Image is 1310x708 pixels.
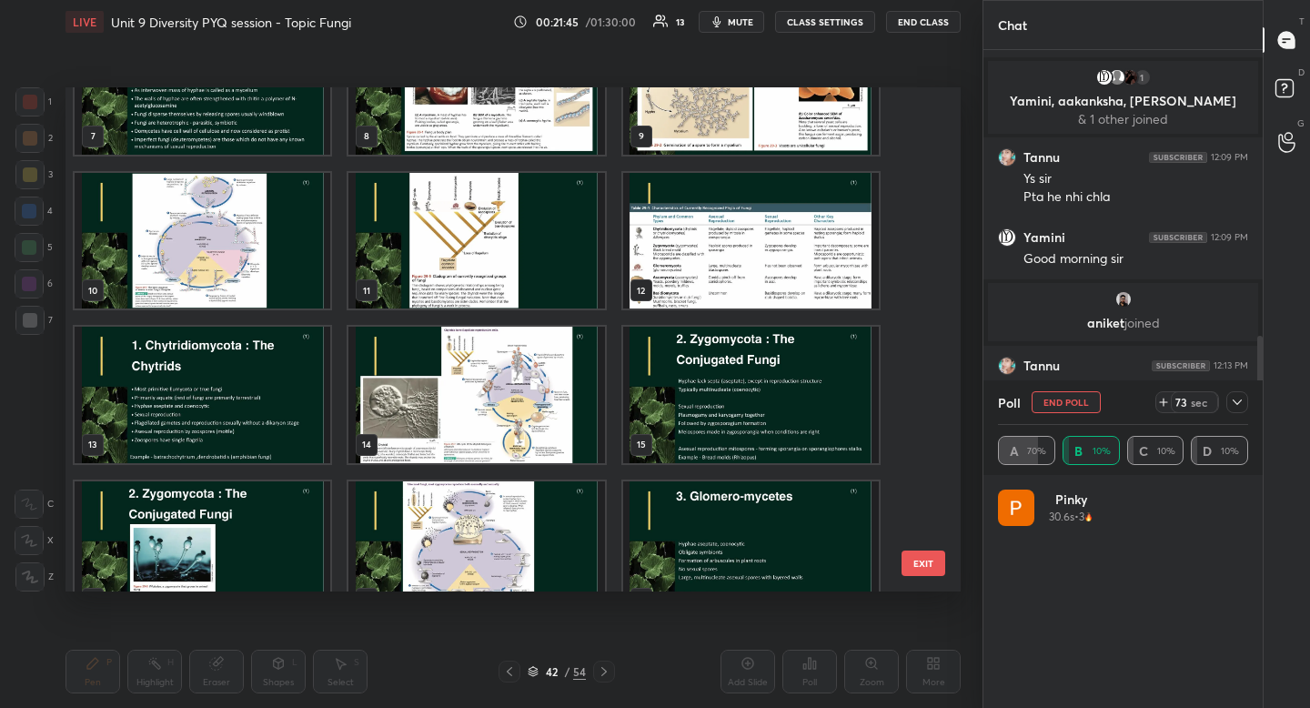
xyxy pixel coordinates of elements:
[902,551,945,576] button: EXIT
[564,666,569,677] div: /
[15,526,54,555] div: X
[15,160,53,189] div: 3
[998,357,1016,375] img: bda48cfc8d5c48859e9a62742aa92501.jpg
[1049,509,1074,525] h5: 30.6s
[998,393,1021,412] h4: Poll
[15,87,52,116] div: 1
[1074,509,1079,525] h5: •
[623,327,879,463] img: 1759473436SC4PT1.pdf
[999,94,1247,108] p: Yamini, aakanksha, [PERSON_NAME]
[983,1,1042,49] p: Chat
[348,481,604,618] img: 1759473436SC4PT1.pdf
[998,490,1034,526] img: 47ab5c60028d4cbc9390ff841c30a7d9.20184883_3
[1152,360,1210,371] img: 4P8fHbbgJtejmAAAAAElFTkSuQmCC
[1023,379,1248,413] div: [DEMOGRAPHIC_DATA] ke examples kya h?
[15,233,53,262] div: 5
[111,14,351,31] h4: Unit 9 Diversity PYQ session - Topic Fungi
[623,481,879,618] img: 1759473436SC4PT1.pdf
[699,11,764,33] button: mute
[1023,188,1248,207] div: Pta he nhi chla
[998,228,1016,247] img: ea14ce05382641f2a52397f785cc595b.jpg
[1297,116,1305,130] p: G
[1023,149,1060,166] h6: Tannu
[75,481,330,618] img: 1759473436SC4PT1.pdf
[1032,391,1101,413] button: End Poll
[998,490,1248,708] div: grid
[573,663,586,680] div: 54
[886,11,961,33] button: End Class
[983,50,1263,570] div: grid
[728,15,753,28] span: mute
[1124,314,1160,331] span: joined
[775,11,875,33] button: CLASS SETTINGS
[998,148,1016,167] img: bda48cfc8d5c48859e9a62742aa92501.jpg
[1149,152,1207,163] img: 4P8fHbbgJtejmAAAAAElFTkSuQmCC
[1114,290,1133,308] img: d927ead1100745ec8176353656eda1f8.jpg
[348,327,604,463] img: 1759473436SC4PT1.pdf
[1188,395,1210,410] div: sec
[15,562,54,592] div: Z
[1108,68,1126,86] img: default.png
[542,666,560,677] div: 42
[1299,15,1305,28] p: T
[75,327,330,463] img: 1759473436SC4PT1.pdf
[999,112,1247,126] p: & 1 other joined
[15,124,53,153] div: 2
[999,316,1247,330] p: aniket
[1095,68,1113,86] img: ea14ce05382641f2a52397f785cc595b.jpg
[1084,512,1093,521] img: streak-poll-icon.44701ccd.svg
[65,87,929,592] div: grid
[1214,360,1248,371] div: 12:13 PM
[15,197,53,226] div: 4
[1049,490,1093,509] h4: Pinky
[1149,232,1207,243] img: 4P8fHbbgJtejmAAAAAElFTkSuQmCC
[1174,395,1188,410] div: 73
[1023,170,1248,188] div: Ys sir
[1023,229,1065,246] h6: Yamini
[1211,232,1248,243] div: 12:09 PM
[15,306,53,335] div: 7
[676,17,684,26] div: 13
[1023,250,1248,268] div: Good morning sir
[1079,509,1084,525] h5: 3
[15,269,53,298] div: 6
[1134,68,1152,86] div: 1
[15,490,54,519] div: C
[348,173,604,309] img: 1759473436SC4PT1.pdf
[75,173,330,309] img: 1759473436SC4PT1.pdf
[623,173,879,309] img: 1759473436SC4PT1.pdf
[1211,152,1248,163] div: 12:09 PM
[1121,68,1139,86] img: 3af2412aa5a6459dbc3b7fefb427c849.jpg
[65,11,104,33] div: LIVE
[1298,66,1305,79] p: D
[1023,358,1060,374] h6: Tannu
